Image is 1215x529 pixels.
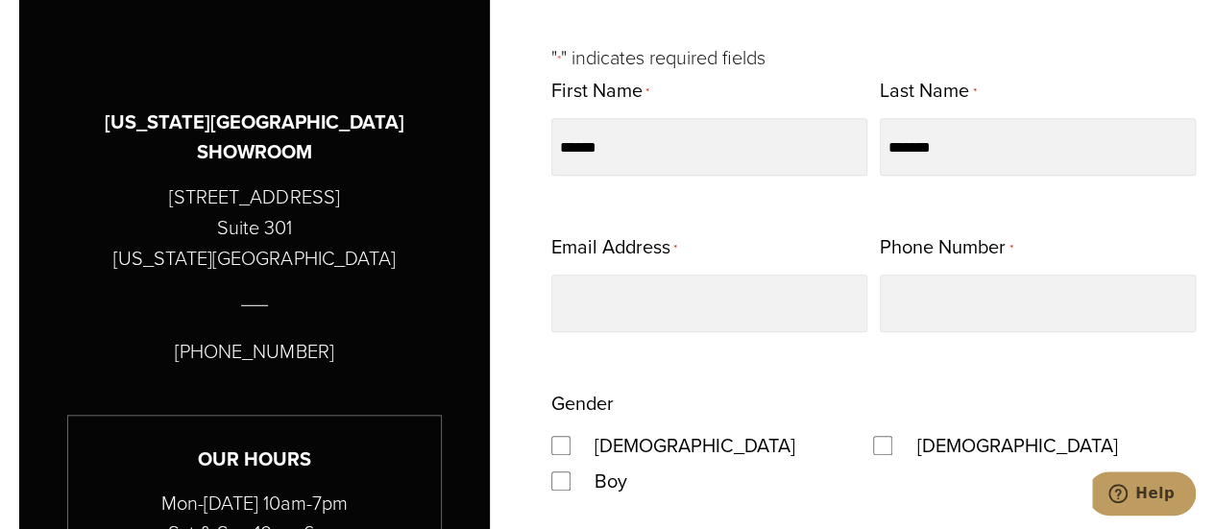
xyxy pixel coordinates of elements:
[551,386,614,421] legend: Gender
[551,229,677,267] label: Email Address
[1092,471,1196,519] iframe: Opens a widget where you can chat to one of our agents
[880,229,1012,267] label: Phone Number
[880,73,976,110] label: Last Name
[68,445,441,474] h3: Our Hours
[175,336,333,367] p: [PHONE_NUMBER]
[575,428,814,463] label: [DEMOGRAPHIC_DATA]
[67,108,442,167] h3: [US_STATE][GEOGRAPHIC_DATA] SHOWROOM
[897,428,1136,463] label: [DEMOGRAPHIC_DATA]
[551,42,1196,73] p: " " indicates required fields
[575,464,646,498] label: Boy
[551,73,649,110] label: First Name
[113,181,395,274] p: [STREET_ADDRESS] Suite 301 [US_STATE][GEOGRAPHIC_DATA]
